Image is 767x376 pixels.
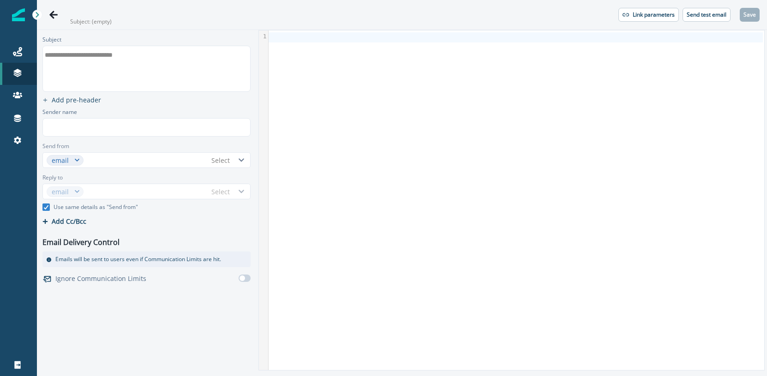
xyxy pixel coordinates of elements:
[42,217,86,226] button: Add Cc/Bcc
[42,237,120,248] p: Email Delivery Control
[42,36,61,46] p: Subject
[42,142,69,150] label: Send from
[211,155,230,165] div: Select
[39,95,105,104] button: add preheader
[683,8,731,22] button: Send test email
[55,255,221,263] p: Emails will be sent to users even if Communication Limits are hit.
[740,8,760,22] button: Save
[12,8,25,21] img: Inflection
[55,274,146,283] p: Ignore Communication Limits
[42,173,63,182] label: Reply to
[52,95,101,104] p: Add pre-header
[70,14,162,26] p: Subject: (empty)
[44,6,63,24] button: Go back
[52,155,70,165] div: email
[633,12,675,18] p: Link parameters
[743,12,756,18] p: Save
[54,203,138,211] p: Use same details as "Send from"
[42,108,77,118] p: Sender name
[259,32,268,41] div: 1
[618,8,679,22] button: Link parameters
[687,12,726,18] p: Send test email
